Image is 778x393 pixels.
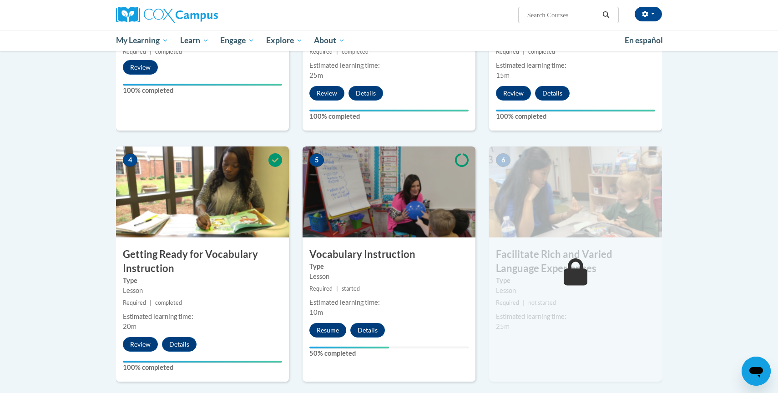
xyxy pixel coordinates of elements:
[220,35,254,46] span: Engage
[489,247,662,276] h3: Facilitate Rich and Varied Language Experiences
[174,30,215,51] a: Learn
[350,323,385,338] button: Details
[110,30,174,51] a: My Learning
[496,276,655,286] label: Type
[102,30,676,51] div: Main menu
[635,7,662,21] button: Account Settings
[309,71,323,79] span: 25m
[123,299,146,306] span: Required
[314,35,345,46] span: About
[309,285,333,292] span: Required
[619,31,669,50] a: En español
[528,299,556,306] span: not started
[155,299,182,306] span: completed
[309,272,469,282] div: Lesson
[309,323,346,338] button: Resume
[309,111,469,121] label: 100% completed
[123,312,282,322] div: Estimated learning time:
[309,48,333,55] span: Required
[535,86,570,101] button: Details
[150,48,152,55] span: |
[303,146,475,237] img: Course Image
[336,48,338,55] span: |
[123,363,282,373] label: 100% completed
[526,10,599,20] input: Search Courses
[523,48,525,55] span: |
[496,111,655,121] label: 100% completed
[266,35,303,46] span: Explore
[308,30,351,51] a: About
[162,337,197,352] button: Details
[309,348,469,358] label: 50% completed
[116,247,289,276] h3: Getting Ready for Vocabulary Instruction
[123,86,282,96] label: 100% completed
[180,35,209,46] span: Learn
[309,308,323,316] span: 10m
[489,146,662,237] img: Course Image
[342,48,369,55] span: completed
[496,299,519,306] span: Required
[496,286,655,296] div: Lesson
[496,110,655,111] div: Your progress
[496,312,655,322] div: Estimated learning time:
[309,153,324,167] span: 5
[123,322,136,330] span: 20m
[123,84,282,86] div: Your progress
[309,110,469,111] div: Your progress
[116,7,218,23] img: Cox Campus
[523,299,525,306] span: |
[342,285,360,292] span: started
[309,60,469,71] div: Estimated learning time:
[123,286,282,296] div: Lesson
[309,297,469,307] div: Estimated learning time:
[349,86,383,101] button: Details
[496,48,519,55] span: Required
[496,60,655,71] div: Estimated learning time:
[150,299,152,306] span: |
[336,285,338,292] span: |
[155,48,182,55] span: completed
[496,153,510,167] span: 6
[123,337,158,352] button: Review
[123,153,137,167] span: 4
[625,35,663,45] span: En español
[309,86,344,101] button: Review
[496,86,531,101] button: Review
[123,48,146,55] span: Required
[742,357,771,386] iframe: Button to launch messaging window
[116,146,289,237] img: Course Image
[123,60,158,75] button: Review
[496,71,510,79] span: 15m
[123,361,282,363] div: Your progress
[116,7,289,23] a: Cox Campus
[309,262,469,272] label: Type
[309,347,389,348] div: Your progress
[303,247,475,262] h3: Vocabulary Instruction
[496,322,510,330] span: 25m
[123,276,282,286] label: Type
[214,30,260,51] a: Engage
[528,48,555,55] span: completed
[260,30,308,51] a: Explore
[599,10,613,20] button: Search
[116,35,168,46] span: My Learning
